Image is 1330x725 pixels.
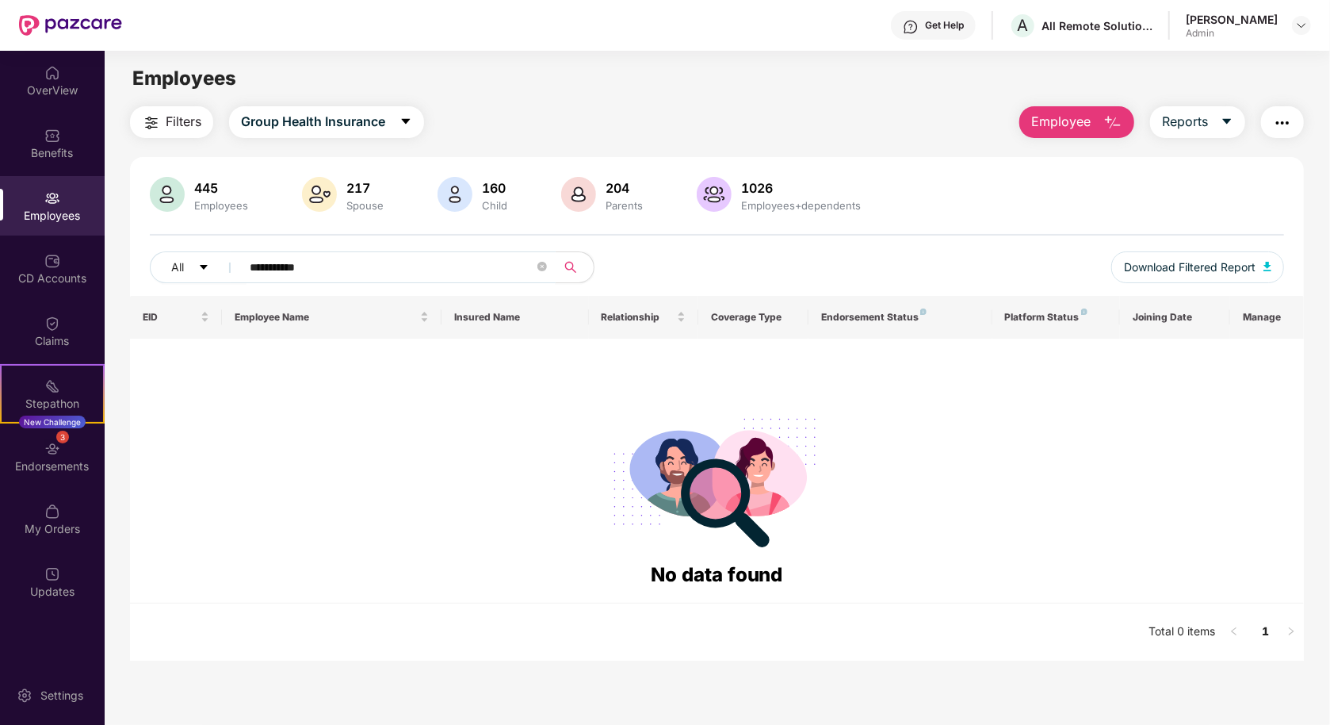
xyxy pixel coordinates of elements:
[171,259,184,276] span: All
[537,260,547,275] span: close-circle
[537,262,547,271] span: close-circle
[1150,106,1245,138] button: Reportscaret-down
[903,19,919,35] img: svg+xml;base64,PHN2ZyBpZD0iSGVscC0zMngzMiIgeG1sbnM9Imh0dHA6Ly93d3cudzMub3JnLzIwMDAvc3ZnIiB3aWR0aD...
[438,177,472,212] img: svg+xml;base64,PHN2ZyB4bWxucz0iaHR0cDovL3d3dy53My5vcmcvMjAwMC9zdmciIHhtbG5zOnhsaW5rPSJodHRwOi8vd3...
[1295,19,1308,32] img: svg+xml;base64,PHN2ZyBpZD0iRHJvcGRvd24tMzJ4MzIiIHhtbG5zPSJodHRwOi8vd3d3LnczLm9yZy8yMDAwL3N2ZyIgd2...
[602,399,831,560] img: svg+xml;base64,PHN2ZyB4bWxucz0iaHR0cDovL3d3dy53My5vcmcvMjAwMC9zdmciIHdpZHRoPSIyODgiIGhlaWdodD0iMj...
[602,180,646,196] div: 204
[198,262,209,274] span: caret-down
[302,177,337,212] img: svg+xml;base64,PHN2ZyB4bWxucz0iaHR0cDovL3d3dy53My5vcmcvMjAwMC9zdmciIHhtbG5zOnhsaW5rPSJodHRwOi8vd3...
[166,112,201,132] span: Filters
[1186,12,1278,27] div: [PERSON_NAME]
[2,396,103,412] div: Stepathon
[1041,18,1152,33] div: All Remote Solutions Private Limited
[738,199,864,212] div: Employees+dependents
[1103,113,1122,132] img: svg+xml;base64,PHN2ZyB4bWxucz0iaHR0cDovL3d3dy53My5vcmcvMjAwMC9zdmciIHhtbG5zOnhsaW5rPSJodHRwOi8vd3...
[561,177,596,212] img: svg+xml;base64,PHN2ZyB4bWxucz0iaHR0cDovL3d3dy53My5vcmcvMjAwMC9zdmciIHhtbG5zOnhsaW5rPSJodHRwOi8vd3...
[1124,259,1255,276] span: Download Filtered Report
[821,311,979,324] div: Endorsement Status
[1253,620,1278,643] a: 1
[1278,620,1304,645] button: right
[1229,627,1239,636] span: left
[44,128,60,144] img: svg+xml;base64,PHN2ZyBpZD0iQmVuZWZpdHMiIHhtbG5zPSJodHRwOi8vd3d3LnczLm9yZy8yMDAwL3N2ZyIgd2lkdGg9Ij...
[235,311,418,324] span: Employee Name
[479,180,510,196] div: 160
[697,177,732,212] img: svg+xml;base64,PHN2ZyB4bWxucz0iaHR0cDovL3d3dy53My5vcmcvMjAwMC9zdmciIHhtbG5zOnhsaW5rPSJodHRwOi8vd3...
[1230,296,1304,339] th: Manage
[1263,262,1271,271] img: svg+xml;base64,PHN2ZyB4bWxucz0iaHR0cDovL3d3dy53My5vcmcvMjAwMC9zdmciIHhtbG5zOnhsaW5rPSJodHRwOi8vd3...
[1031,112,1091,132] span: Employee
[241,112,385,132] span: Group Health Insurance
[343,180,387,196] div: 217
[1120,296,1230,339] th: Joining Date
[555,251,594,283] button: search
[555,261,586,274] span: search
[44,441,60,457] img: svg+xml;base64,PHN2ZyBpZD0iRW5kb3JzZW1lbnRzIiB4bWxucz0iaHR0cDovL3d3dy53My5vcmcvMjAwMC9zdmciIHdpZH...
[143,311,197,324] span: EID
[1019,106,1134,138] button: Employee
[1221,115,1233,129] span: caret-down
[343,199,387,212] div: Spouse
[44,316,60,332] img: svg+xml;base64,PHN2ZyBpZD0iQ2xhaW0iIHhtbG5zPSJodHRwOi8vd3d3LnczLm9yZy8yMDAwL3N2ZyIgd2lkdGg9IjIwIi...
[222,296,442,339] th: Employee Name
[1162,112,1208,132] span: Reports
[44,566,60,582] img: svg+xml;base64,PHN2ZyBpZD0iVXBkYXRlZCIgeG1sbnM9Imh0dHA6Ly93d3cudzMub3JnLzIwMDAvc3ZnIiB3aWR0aD0iMj...
[56,431,69,443] div: 3
[651,563,783,586] span: No data found
[191,180,251,196] div: 445
[1148,620,1215,645] li: Total 0 items
[1221,620,1247,645] li: Previous Page
[925,19,964,32] div: Get Help
[441,296,588,339] th: Insured Name
[19,416,86,428] div: New Challenge
[142,113,161,132] img: svg+xml;base64,PHN2ZyB4bWxucz0iaHR0cDovL3d3dy53My5vcmcvMjAwMC9zdmciIHdpZHRoPSIyNCIgaGVpZ2h0PSIyNC...
[191,199,251,212] div: Employees
[150,251,247,283] button: Allcaret-down
[44,190,60,206] img: svg+xml;base64,PHN2ZyBpZD0iRW1wbG95ZWVzIiB4bWxucz0iaHR0cDovL3d3dy53My5vcmcvMjAwMC9zdmciIHdpZHRoPS...
[738,180,864,196] div: 1026
[1286,627,1296,636] span: right
[130,296,222,339] th: EID
[44,378,60,394] img: svg+xml;base64,PHN2ZyB4bWxucz0iaHR0cDovL3d3dy53My5vcmcvMjAwMC9zdmciIHdpZHRoPSIyMSIgaGVpZ2h0PSIyMC...
[44,504,60,520] img: svg+xml;base64,PHN2ZyBpZD0iTXlfT3JkZXJzIiBkYXRhLW5hbWU9Ik15IE9yZGVycyIgeG1sbnM9Imh0dHA6Ly93d3cudz...
[132,67,236,90] span: Employees
[1273,113,1292,132] img: svg+xml;base64,PHN2ZyB4bWxucz0iaHR0cDovL3d3dy53My5vcmcvMjAwMC9zdmciIHdpZHRoPSIyNCIgaGVpZ2h0PSIyNC...
[19,15,122,36] img: New Pazcare Logo
[130,106,213,138] button: Filters
[1186,27,1278,40] div: Admin
[1005,311,1108,324] div: Platform Status
[44,253,60,269] img: svg+xml;base64,PHN2ZyBpZD0iQ0RfQWNjb3VudHMiIGRhdGEtbmFtZT0iQ0QgQWNjb3VudHMiIHhtbG5zPSJodHRwOi8vd3...
[479,199,510,212] div: Child
[1278,620,1304,645] li: Next Page
[920,309,927,315] img: svg+xml;base64,PHN2ZyB4bWxucz0iaHR0cDovL3d3dy53My5vcmcvMjAwMC9zdmciIHdpZHRoPSI4IiBoZWlnaHQ9IjgiIH...
[36,688,88,704] div: Settings
[589,296,699,339] th: Relationship
[150,177,185,212] img: svg+xml;base64,PHN2ZyB4bWxucz0iaHR0cDovL3d3dy53My5vcmcvMjAwMC9zdmciIHhtbG5zOnhsaW5rPSJodHRwOi8vd3...
[1018,16,1029,35] span: A
[1111,251,1284,283] button: Download Filtered Report
[1081,309,1087,315] img: svg+xml;base64,PHN2ZyB4bWxucz0iaHR0cDovL3d3dy53My5vcmcvMjAwMC9zdmciIHdpZHRoPSI4IiBoZWlnaHQ9IjgiIH...
[1221,620,1247,645] button: left
[399,115,412,129] span: caret-down
[44,65,60,81] img: svg+xml;base64,PHN2ZyBpZD0iSG9tZSIgeG1sbnM9Imh0dHA6Ly93d3cudzMub3JnLzIwMDAvc3ZnIiB3aWR0aD0iMjAiIG...
[602,199,646,212] div: Parents
[17,688,32,704] img: svg+xml;base64,PHN2ZyBpZD0iU2V0dGluZy0yMHgyMCIgeG1sbnM9Imh0dHA6Ly93d3cudzMub3JnLzIwMDAvc3ZnIiB3aW...
[229,106,424,138] button: Group Health Insurancecaret-down
[698,296,808,339] th: Coverage Type
[1253,620,1278,645] li: 1
[602,311,675,324] span: Relationship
